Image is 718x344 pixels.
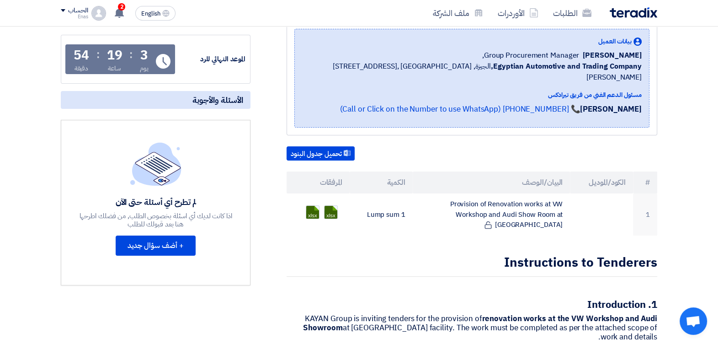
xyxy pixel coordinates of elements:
span: [PERSON_NAME] [583,50,642,61]
td: Provision of Renovation works at VW Workshop and Audi Show Room at [GEOGRAPHIC_DATA] [413,193,570,236]
span: بيانات العميل [598,37,632,46]
th: الكود/الموديل [570,172,633,193]
td: 1 Lump sum [350,193,413,236]
h3: 1. Introduction [287,298,657,312]
span: English [141,11,160,17]
button: English [135,6,176,21]
div: : [129,46,133,63]
a: 📞 [PHONE_NUMBER] (Call or Click on the Number to use WhatsApp) [340,103,580,115]
th: المرفقات [287,172,350,193]
div: 54 [74,49,89,62]
strong: renovation works at the VW Workshop and Audi Showroom [303,313,657,333]
img: profile_test.png [91,6,106,21]
a: ___1756376704597.xlsx [324,206,398,261]
div: Enas [61,14,88,19]
a: الأوردرات [490,2,546,24]
div: ساعة [108,64,121,73]
div: لم تطرح أي أسئلة حتى الآن [78,197,234,207]
div: يوم [140,64,149,73]
div: دقيقة [74,64,89,73]
div: 19 [107,49,122,62]
th: الكمية [350,172,413,193]
th: البيان/الوصف [413,172,570,193]
div: الموعد النهائي للرد [177,54,245,64]
button: + أضف سؤال جديد [116,236,196,256]
th: # [633,172,657,193]
a: ____1756376709214.xlsx [306,206,379,261]
span: الأسئلة والأجوبة [192,95,243,105]
a: Open chat [680,307,707,335]
div: : [96,46,100,63]
h2: Instructions to Tenderers [287,254,657,277]
a: ملف الشركة [425,2,490,24]
strong: [PERSON_NAME] [580,103,642,115]
b: Egyptian Automotive and Trading Company, [491,61,642,72]
span: Group Procurement Manager, [482,50,579,61]
div: الحساب [68,7,88,15]
img: Teradix logo [610,7,657,18]
a: الطلبات [546,2,599,24]
span: 2 [118,3,125,11]
img: empty_state_list.svg [130,142,181,185]
td: 1 [633,193,657,236]
div: اذا كانت لديك أي اسئلة بخصوص الطلب, من فضلك اطرحها هنا بعد قبولك للطلب [78,212,234,228]
div: مسئول الدعم الفني من فريق تيرادكس [302,90,642,100]
p: KAYAN Group is inviting tenders for the provision of at [GEOGRAPHIC_DATA] facility. The work must... [287,314,657,342]
div: 3 [140,49,148,62]
span: الجيزة, [GEOGRAPHIC_DATA] ,[STREET_ADDRESS][PERSON_NAME] [302,61,642,83]
button: تحميل جدول البنود [287,146,355,161]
